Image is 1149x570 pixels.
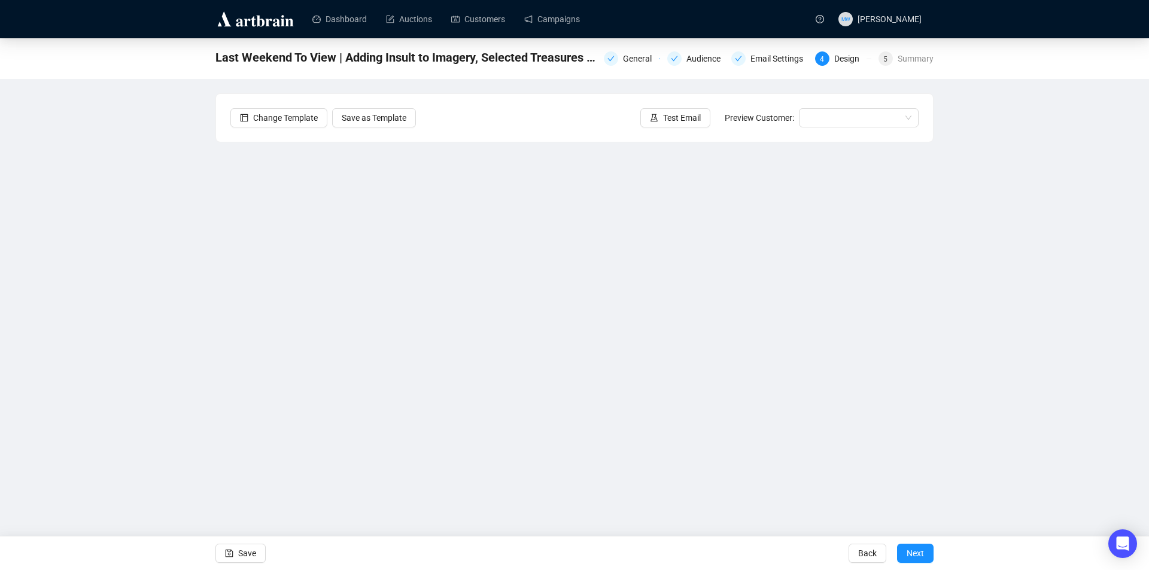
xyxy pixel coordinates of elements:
a: Campaigns [524,4,580,35]
div: Email Settings [750,51,810,66]
span: Test Email [663,111,701,124]
span: check [607,55,615,62]
div: Open Intercom Messenger [1108,529,1137,558]
span: Back [858,537,877,570]
a: Customers [451,4,505,35]
button: Save [215,544,266,563]
div: 4Design [815,51,871,66]
a: Auctions [386,4,432,35]
span: layout [240,114,248,122]
a: Dashboard [312,4,367,35]
span: Save as Template [342,111,406,124]
div: 5Summary [879,51,934,66]
span: MW [841,15,850,23]
span: Next [907,537,924,570]
button: Save as Template [332,108,416,127]
button: Next [897,544,934,563]
span: Preview Customer: [725,113,794,123]
div: General [604,51,660,66]
div: General [623,51,659,66]
span: check [671,55,678,62]
img: logo [215,10,296,29]
div: Summary [898,51,934,66]
div: Audience [686,51,728,66]
span: experiment [650,114,658,122]
span: question-circle [816,15,824,23]
span: 5 [883,55,887,63]
span: Last Weekend To View | Adding Insult to Imagery, Selected Treasures & Other Fine Art Souvenirs Fr... [215,48,597,67]
span: Change Template [253,111,318,124]
span: check [735,55,742,62]
span: save [225,549,233,557]
button: Change Template [230,108,327,127]
div: Email Settings [731,51,808,66]
span: Save [238,537,256,570]
div: Audience [667,51,724,66]
div: Design [834,51,867,66]
button: Back [849,544,886,563]
span: [PERSON_NAME] [858,14,922,24]
button: Test Email [640,108,710,127]
span: 4 [820,55,824,63]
